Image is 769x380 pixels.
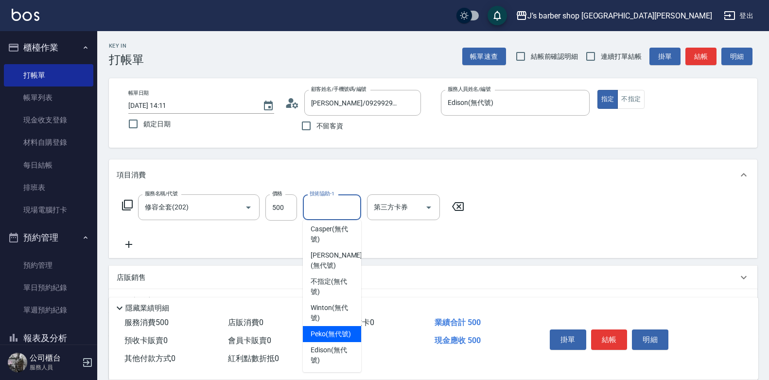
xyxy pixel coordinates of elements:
span: 店販消費 0 [228,318,263,327]
button: 帳單速查 [462,48,506,66]
img: Person [8,353,27,372]
label: 服務人員姓名/編號 [448,86,490,93]
span: 其他付款方式 0 [124,354,175,363]
div: J’s barber shop [GEOGRAPHIC_DATA][PERSON_NAME] [527,10,712,22]
span: 預收卡販賣 0 [124,336,168,345]
button: 掛單 [649,48,681,66]
button: J’s barber shop [GEOGRAPHIC_DATA][PERSON_NAME] [512,6,716,26]
span: 服務消費 500 [124,318,169,327]
p: 項目消費 [117,170,146,180]
button: 指定 [597,90,618,109]
button: Choose date, selected date is 2025-09-20 [257,94,280,118]
button: 報表及分析 [4,326,93,351]
button: 結帳 [685,48,717,66]
div: 預收卡販賣 [109,289,757,312]
button: 明細 [721,48,752,66]
span: Winton (無代號) [311,303,353,323]
span: 會員卡販賣 0 [228,336,271,345]
span: 結帳前確認明細 [531,52,578,62]
button: 不指定 [617,90,645,109]
label: 服務名稱/代號 [145,190,177,197]
a: 單日預約紀錄 [4,276,93,299]
p: 店販銷售 [117,273,146,283]
p: 預收卡販賣 [117,296,153,306]
h5: 公司櫃台 [30,353,79,363]
button: 預約管理 [4,225,93,250]
p: 服務人員 [30,363,79,372]
a: 每日結帳 [4,154,93,176]
a: 現金收支登錄 [4,109,93,131]
div: 項目消費 [109,159,757,190]
button: Open [421,200,437,215]
span: 連續打單結帳 [601,52,642,62]
a: 打帳單 [4,64,93,86]
span: 不指定 (無代號) [311,276,353,297]
span: Casper (無代號) [311,224,353,244]
button: 明細 [632,329,668,350]
a: 預約管理 [4,254,93,276]
span: 不留客資 [316,121,344,131]
a: 帳單列表 [4,86,93,109]
button: 登出 [720,7,757,25]
span: Peko (無代號) [311,329,351,339]
button: save [488,6,507,25]
button: 掛單 [550,329,586,350]
h3: 打帳單 [109,53,144,67]
span: 業績合計 500 [435,318,481,327]
a: 單週預約紀錄 [4,299,93,321]
img: Logo [12,9,39,21]
button: Open [241,200,256,215]
label: 價格 [272,190,282,197]
span: 紅利點數折抵 0 [228,354,279,363]
p: 隱藏業績明細 [125,303,169,313]
button: 結帳 [591,329,628,350]
a: 排班表 [4,176,93,199]
a: 材料自購登錄 [4,131,93,154]
span: 現金應收 500 [435,336,481,345]
input: YYYY/MM/DD hh:mm [128,98,253,114]
div: 店販銷售 [109,266,757,289]
a: 現場電腦打卡 [4,199,93,221]
span: 鎖定日期 [143,119,171,129]
button: 櫃檯作業 [4,35,93,60]
label: 顧客姓名/手機號碼/編號 [311,86,367,93]
label: 帳單日期 [128,89,149,97]
span: Edison (無代號) [311,345,353,365]
span: [PERSON_NAME] (無代號) [311,250,362,271]
label: 技術協助-1 [310,190,334,197]
h2: Key In [109,43,144,49]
